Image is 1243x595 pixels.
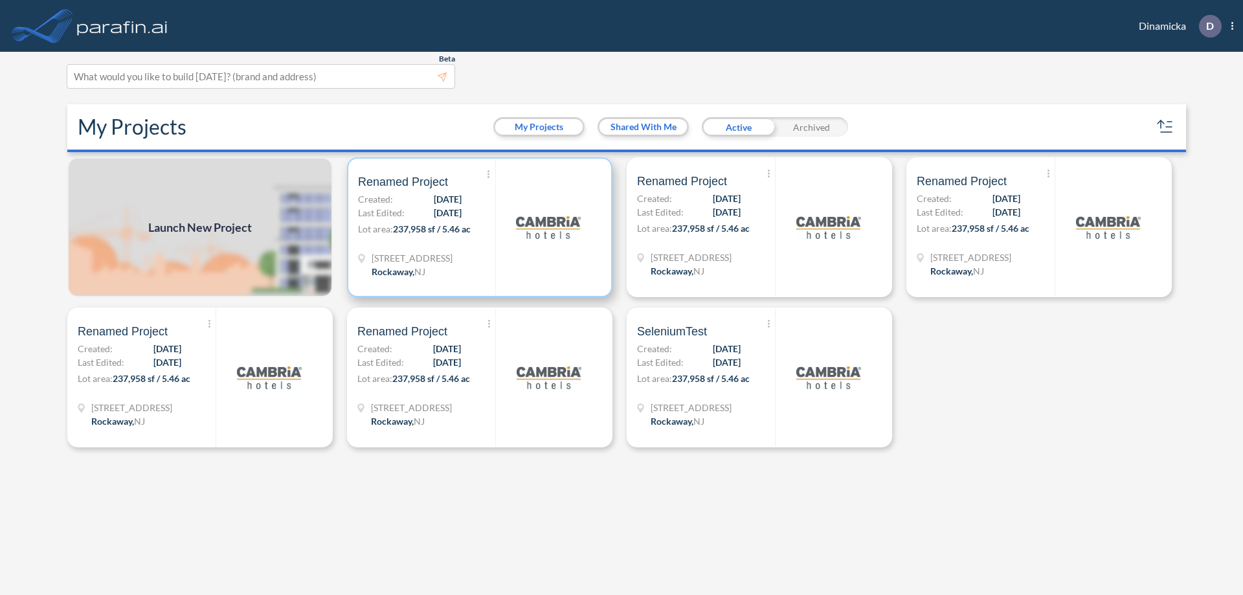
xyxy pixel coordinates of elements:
span: [DATE] [992,205,1020,219]
span: 321 Mt Hope Ave [372,251,453,265]
span: Lot area: [637,373,672,384]
span: Rockaway , [930,265,973,276]
span: 237,958 sf / 5.46 ac [393,223,471,234]
span: 237,958 sf / 5.46 ac [952,223,1029,234]
button: sort [1155,117,1176,137]
span: Lot area: [637,223,672,234]
span: Created: [78,342,113,355]
span: NJ [693,265,704,276]
img: logo [796,195,861,260]
span: 237,958 sf / 5.46 ac [392,373,470,384]
img: logo [516,195,581,260]
div: Rockaway, NJ [930,264,984,278]
span: 237,958 sf / 5.46 ac [672,373,750,384]
span: Last Edited: [357,355,404,369]
span: [DATE] [433,342,461,355]
span: [DATE] [434,192,462,206]
img: logo [796,345,861,410]
span: Created: [358,192,393,206]
img: logo [74,13,170,39]
div: Active [702,117,775,137]
span: NJ [134,416,145,427]
span: 237,958 sf / 5.46 ac [113,373,190,384]
span: NJ [414,416,425,427]
span: [DATE] [153,342,181,355]
div: Archived [775,117,848,137]
span: [DATE] [713,355,741,369]
img: add [67,157,333,297]
span: Last Edited: [78,355,124,369]
span: [DATE] [153,355,181,369]
span: Renamed Project [637,174,727,189]
span: [DATE] [433,355,461,369]
span: Rockaway , [651,265,693,276]
span: Renamed Project [78,324,168,339]
div: Rockaway, NJ [651,414,704,428]
a: Launch New Project [67,157,333,297]
div: Rockaway, NJ [372,265,425,278]
span: Rockaway , [371,416,414,427]
span: Lot area: [78,373,113,384]
span: 321 Mt Hope Ave [651,401,732,414]
span: Last Edited: [358,206,405,219]
span: Created: [917,192,952,205]
span: NJ [414,266,425,277]
div: Rockaway, NJ [91,414,145,428]
span: Renamed Project [358,174,448,190]
span: Launch New Project [148,219,252,236]
span: Last Edited: [637,205,684,219]
div: Rockaway, NJ [371,414,425,428]
span: [DATE] [992,192,1020,205]
span: Rockaway , [91,416,134,427]
span: NJ [973,265,984,276]
span: NJ [693,416,704,427]
span: Renamed Project [917,174,1007,189]
span: [DATE] [713,192,741,205]
span: 321 Mt Hope Ave [651,251,732,264]
p: D [1206,20,1214,32]
button: My Projects [495,119,583,135]
span: Rockaway , [372,266,414,277]
span: [DATE] [713,342,741,355]
span: 321 Mt Hope Ave [371,401,452,414]
img: logo [1076,195,1141,260]
span: SeleniumTest [637,324,707,339]
span: Rockaway , [651,416,693,427]
span: Renamed Project [357,324,447,339]
div: Rockaway, NJ [651,264,704,278]
img: logo [517,345,581,410]
span: 321 Mt Hope Ave [930,251,1011,264]
span: Lot area: [358,223,393,234]
span: 321 Mt Hope Ave [91,401,172,414]
span: 237,958 sf / 5.46 ac [672,223,750,234]
span: Lot area: [357,373,392,384]
div: Dinamicka [1119,15,1233,38]
h2: My Projects [78,115,186,139]
span: Beta [439,54,455,64]
span: Created: [637,192,672,205]
span: [DATE] [434,206,462,219]
img: logo [237,345,302,410]
span: Created: [357,342,392,355]
span: Lot area: [917,223,952,234]
span: Last Edited: [637,355,684,369]
span: Last Edited: [917,205,963,219]
span: Created: [637,342,672,355]
button: Shared With Me [599,119,687,135]
span: [DATE] [713,205,741,219]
